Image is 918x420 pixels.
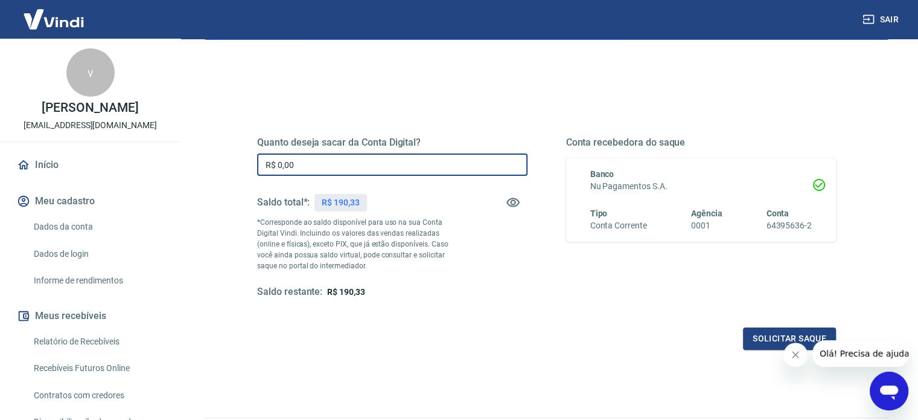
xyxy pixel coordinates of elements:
div: v [66,48,115,97]
span: Conta [766,208,789,218]
span: Banco [590,169,614,179]
iframe: Fechar mensagem [783,343,808,367]
span: Olá! Precisa de ajuda? [7,8,101,18]
button: Solicitar saque [743,328,836,350]
a: Dados de login [29,242,166,267]
button: Meus recebíveis [14,303,166,329]
h6: Conta Corrente [590,219,647,232]
p: [PERSON_NAME] [42,102,138,114]
h5: Conta recebedora do saque [566,137,837,149]
a: Dados da conta [29,215,166,239]
img: Vindi [14,1,93,37]
span: Tipo [590,208,608,218]
a: Contratos com credores [29,383,166,408]
a: Início [14,152,166,178]
button: Meu cadastro [14,188,166,215]
h6: 64395636-2 [766,219,812,232]
p: *Corresponde ao saldo disponível para uso na sua Conta Digital Vindi. Incluindo os valores das ve... [257,217,460,271]
iframe: Mensagem da empresa [812,340,908,367]
h6: Nu Pagamentos S.A. [590,180,812,193]
a: Informe de rendimentos [29,268,166,293]
h6: 0001 [691,219,722,232]
a: Recebíveis Futuros Online [29,356,166,381]
h5: Saldo restante: [257,286,322,299]
h5: Saldo total*: [257,196,310,208]
h5: Quanto deseja sacar da Conta Digital? [257,137,528,149]
p: [EMAIL_ADDRESS][DOMAIN_NAME] [24,119,157,132]
iframe: Botão para abrir a janela de mensagens [870,372,908,410]
p: R$ 190,33 [322,196,360,209]
button: Sair [860,8,904,31]
a: Relatório de Recebíveis [29,329,166,354]
span: R$ 190,33 [327,287,365,297]
span: Agência [691,208,722,218]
